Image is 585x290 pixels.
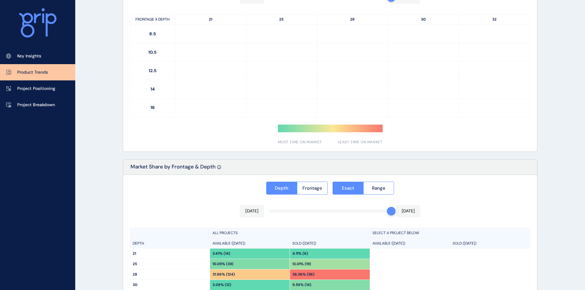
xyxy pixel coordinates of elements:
button: Exact [333,182,363,195]
button: Depth [266,182,297,195]
span: Depth [275,185,288,191]
p: Project Breakdown [17,102,55,108]
span: Range [372,185,385,191]
p: Product Trends [17,69,48,75]
p: Key Insights [17,53,41,59]
p: 13.01% (19) [292,261,311,267]
button: Range [363,182,394,195]
span: Exact [342,185,354,191]
p: 3.09% (12) [213,282,231,288]
span: Frontage [302,185,322,191]
p: 21 [133,251,207,256]
p: AVAILABLE ([DATE]) [372,241,405,246]
p: Market Share by Frontage & Depth [131,163,216,175]
p: AVAILABLE ([DATE]) [213,241,245,246]
p: [DATE] [245,208,259,214]
p: [DATE] [402,208,415,214]
p: SOLD ([DATE]) [453,241,476,246]
p: Project Positioning [17,86,55,92]
p: 4.11% (6) [292,251,308,256]
p: ALL PROJECTS [213,230,238,236]
p: 3.61% (14) [213,251,230,256]
p: 28 [133,272,207,277]
p: 9.59% (14) [292,282,311,288]
p: 38.36% (56) [292,272,314,277]
p: 31.96% (124) [213,272,235,277]
p: 25 [133,261,207,267]
button: Frontage [297,182,328,195]
p: SELECT A PROJECT BELOW [372,230,419,236]
p: 10.05% (39) [213,261,233,267]
p: 30 [133,282,207,288]
p: SOLD ([DATE]) [292,241,316,246]
p: DEPTH [133,241,144,246]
